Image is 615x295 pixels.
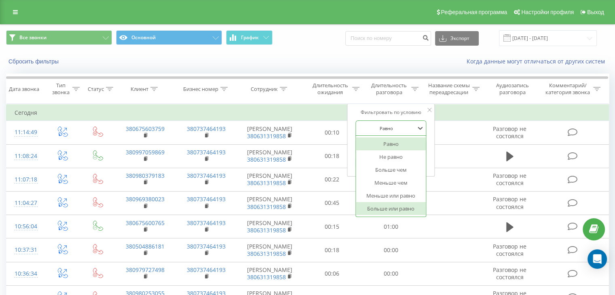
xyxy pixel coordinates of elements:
[493,242,526,257] span: Разговор не состоялся
[51,82,70,96] div: Тип звонка
[428,82,470,96] div: Название схемы переадресации
[237,191,303,215] td: [PERSON_NAME]
[187,242,226,250] a: 380737464193
[187,148,226,156] a: 380737464193
[15,148,36,164] div: 11:08:24
[6,30,112,45] button: Все звонки
[356,163,426,176] div: Больше чем
[247,273,286,281] a: 380631319858
[544,82,591,96] div: Комментарий/категория звонка
[493,266,526,281] span: Разговор не состоялся
[237,238,303,262] td: [PERSON_NAME]
[310,82,351,96] div: Длительность ожидания
[237,168,303,191] td: [PERSON_NAME]
[303,168,361,191] td: 00:22
[303,215,361,238] td: 00:15
[126,242,165,250] a: 380504886181
[493,172,526,187] span: Разговор не состоялся
[116,30,222,45] button: Основной
[126,195,165,203] a: 380969380023
[361,215,420,238] td: 01:00
[237,262,303,285] td: [PERSON_NAME]
[303,121,361,144] td: 00:10
[356,189,426,202] div: Меньше или равно
[187,266,226,274] a: 380737464193
[356,150,426,163] div: Не равно
[303,262,361,285] td: 00:06
[6,58,63,65] button: Сбросить фильтры
[247,203,286,211] a: 380631319858
[15,242,36,258] div: 10:37:31
[226,30,273,45] button: График
[15,172,36,188] div: 11:07:18
[247,179,286,187] a: 380631319858
[19,34,46,41] span: Все звонки
[15,124,36,140] div: 11:14:49
[303,191,361,215] td: 00:45
[237,121,303,144] td: [PERSON_NAME]
[187,172,226,179] a: 380737464193
[247,226,286,234] a: 380631319858
[251,86,278,93] div: Сотрудник
[303,144,361,168] td: 00:18
[126,219,165,227] a: 380675600765
[126,266,165,274] a: 380979727498
[241,35,259,40] span: График
[345,31,431,46] input: Поиск по номеру
[9,86,39,93] div: Дата звонка
[247,132,286,140] a: 380631319858
[441,9,507,15] span: Реферальная программа
[187,219,226,227] a: 380737464193
[467,57,609,65] a: Когда данные могут отличаться от других систем
[237,215,303,238] td: [PERSON_NAME]
[247,156,286,163] a: 380631319858
[131,86,148,93] div: Клиент
[521,9,574,15] span: Настройки профиля
[126,148,165,156] a: 380997059869
[489,82,536,96] div: Аудиозапись разговора
[493,125,526,140] span: Разговор не состоялся
[237,144,303,168] td: [PERSON_NAME]
[356,176,426,189] div: Меньше чем
[187,195,226,203] a: 380737464193
[369,82,409,96] div: Длительность разговора
[588,249,607,269] div: Open Intercom Messenger
[587,9,604,15] span: Выход
[356,137,426,150] div: Равно
[6,105,609,121] td: Сегодня
[247,250,286,257] a: 380631319858
[355,108,427,116] div: Фильтровать по условию
[15,219,36,234] div: 10:56:04
[361,238,420,262] td: 00:00
[15,195,36,211] div: 11:04:27
[183,86,218,93] div: Бизнес номер
[356,202,426,215] div: Больше или равно
[493,195,526,210] span: Разговор не состоялся
[435,31,479,46] button: Экспорт
[303,238,361,262] td: 00:18
[15,266,36,282] div: 10:36:34
[88,86,104,93] div: Статус
[361,262,420,285] td: 00:00
[126,125,165,133] a: 380675603759
[187,125,226,133] a: 380737464193
[126,172,165,179] a: 380980379183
